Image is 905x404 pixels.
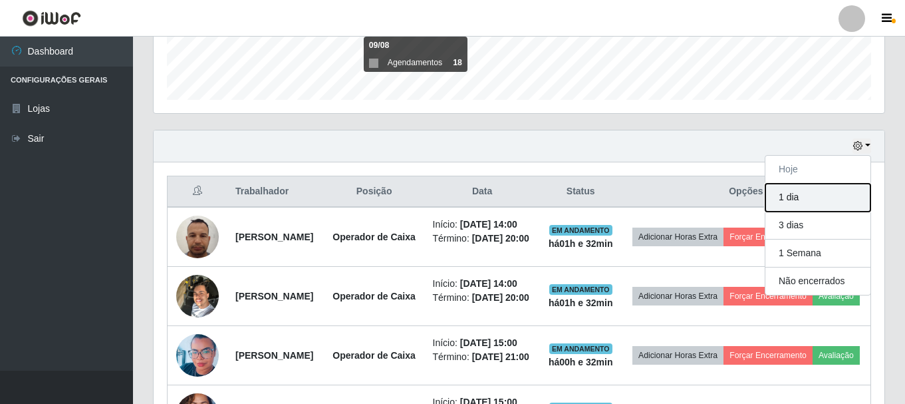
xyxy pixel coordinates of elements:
span: EM ANDAMENTO [549,225,612,236]
th: Opções [622,176,871,208]
strong: [PERSON_NAME] [235,232,313,242]
img: 1650895174401.jpeg [176,329,219,383]
time: [DATE] 20:00 [472,233,529,244]
time: [DATE] 20:00 [472,292,529,303]
span: EM ANDAMENTO [549,284,612,295]
button: Hoje [765,156,870,184]
strong: Operador de Caixa [332,291,416,302]
button: 1 dia [765,184,870,212]
button: Avaliação [813,346,860,365]
button: Adicionar Horas Extra [632,228,723,246]
th: Data [425,176,540,208]
img: 1701473418754.jpeg [176,208,219,265]
li: Término: [433,350,532,364]
time: [DATE] 15:00 [460,337,517,348]
strong: [PERSON_NAME] [235,291,313,302]
button: Não encerrados [765,268,870,295]
strong: Operador de Caixa [332,232,416,242]
img: CoreUI Logo [22,10,81,27]
button: Forçar Encerramento [723,228,813,246]
strong: [PERSON_NAME] [235,350,313,361]
li: Início: [433,277,532,291]
time: [DATE] 14:00 [460,219,517,230]
button: Forçar Encerramento [723,346,813,365]
strong: há 01 h e 32 min [549,298,613,308]
time: [DATE] 21:00 [472,351,529,362]
button: Avaliação [813,287,860,305]
button: 3 dias [765,212,870,240]
span: EM ANDAMENTO [549,343,612,354]
time: [DATE] 14:00 [460,278,517,289]
button: Forçar Encerramento [723,287,813,305]
strong: há 00 h e 32 min [549,357,613,367]
li: Início: [433,218,532,232]
img: 1725217718320.jpeg [176,268,219,324]
button: Adicionar Horas Extra [632,346,723,365]
li: Término: [433,291,532,305]
th: Posição [324,176,425,208]
th: Trabalhador [227,176,324,208]
li: Início: [433,336,532,350]
button: 1 Semana [765,240,870,268]
li: Término: [433,232,532,246]
button: Adicionar Horas Extra [632,287,723,305]
strong: Operador de Caixa [332,350,416,361]
th: Status [540,176,622,208]
strong: há 01 h e 32 min [549,238,613,249]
